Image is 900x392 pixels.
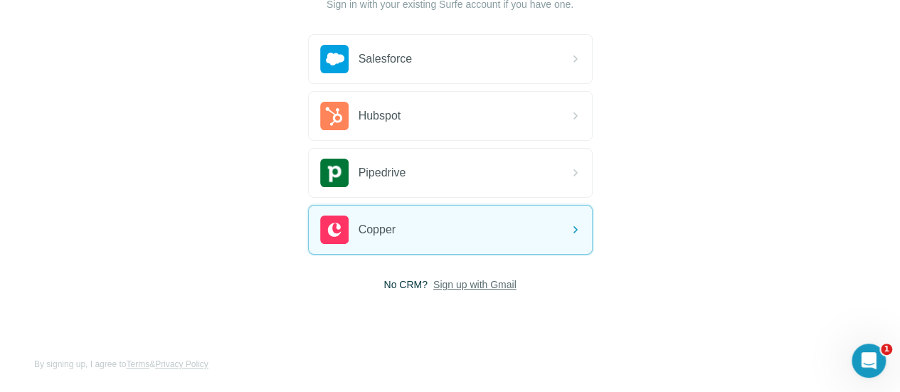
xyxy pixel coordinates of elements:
img: salesforce's logo [320,45,349,73]
img: copper's logo [320,216,349,244]
span: No CRM? [383,277,427,292]
img: pipedrive's logo [320,159,349,187]
span: By signing up, I agree to & [34,358,208,371]
a: Privacy Policy [155,359,208,369]
img: hubspot's logo [320,102,349,130]
span: Hubspot [359,107,401,125]
button: Sign up with Gmail [433,277,517,292]
span: Salesforce [359,51,413,68]
iframe: Intercom live chat [852,344,886,378]
span: Copper [359,221,396,238]
span: Pipedrive [359,164,406,181]
a: Terms [126,359,149,369]
span: 1 [881,344,892,355]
